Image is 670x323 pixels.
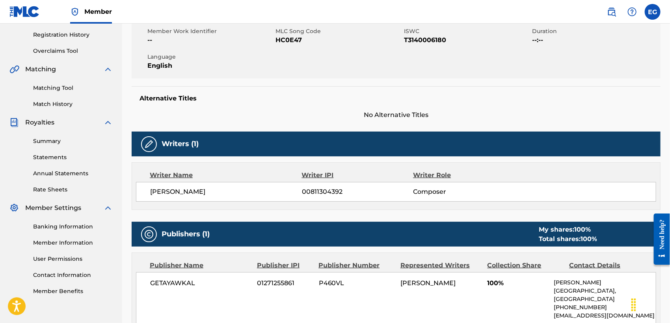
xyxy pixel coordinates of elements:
div: Help [624,4,640,20]
img: Top Rightsholder [70,7,80,17]
img: expand [103,118,113,127]
a: Summary [33,137,113,145]
p: [GEOGRAPHIC_DATA], [554,287,656,295]
img: Member Settings [9,203,19,213]
a: Registration History [33,31,113,39]
a: Overclaims Tool [33,47,113,55]
span: Matching [25,65,56,74]
span: [PERSON_NAME] [400,279,456,287]
div: User Menu [645,4,661,20]
img: Royalties [9,118,19,127]
img: help [627,7,637,17]
span: MLC Song Code [276,27,402,35]
div: Publisher IPI [257,261,313,270]
div: My shares: [539,225,597,234]
span: No Alternative Titles [132,110,661,120]
span: -- [147,35,274,45]
a: Banking Information [33,223,113,231]
span: GETAYAWKAL [150,278,251,288]
img: Writers [144,139,154,149]
span: English [147,61,274,71]
img: MLC Logo [9,6,40,17]
div: Collection Share [488,261,564,270]
span: 01271255861 [257,278,313,288]
p: [GEOGRAPHIC_DATA] [554,295,656,303]
p: [PHONE_NUMBER] [554,303,656,312]
span: 100 % [574,226,591,233]
img: expand [103,65,113,74]
span: Member [84,7,112,16]
div: Writer Name [150,171,302,180]
span: 00811304392 [302,187,413,197]
div: Publisher Number [318,261,395,270]
span: Member Work Identifier [147,27,274,35]
h5: Publishers (1) [162,230,210,239]
a: Contact Information [33,271,113,279]
a: Statements [33,153,113,161]
img: Publishers [144,230,154,239]
iframe: Chat Widget [631,285,670,323]
h5: Writers (1) [162,139,199,149]
span: 100% [487,278,548,288]
div: Contact Details [569,261,645,270]
h5: Alternative Titles [140,95,653,102]
span: P460VL [319,278,395,288]
span: --:-- [532,35,659,45]
span: HC0E47 [276,35,402,45]
a: Annual Statements [33,169,113,178]
p: [PERSON_NAME] [554,278,656,287]
span: Language [147,53,274,61]
div: Publisher Name [150,261,251,270]
a: Member Information [33,239,113,247]
span: Composer [413,187,514,197]
img: Matching [9,65,19,74]
span: [PERSON_NAME] [150,187,302,197]
iframe: Resource Center [648,208,670,271]
a: Match History [33,100,113,108]
a: Matching Tool [33,84,113,92]
span: Royalties [25,118,54,127]
div: Represented Writers [400,261,482,270]
p: [EMAIL_ADDRESS][DOMAIN_NAME] [554,312,656,320]
a: Public Search [604,4,620,20]
div: Drag [627,293,640,317]
a: Rate Sheets [33,186,113,194]
div: Total shares: [539,234,597,244]
img: search [607,7,616,17]
a: User Permissions [33,255,113,263]
span: Duration [532,27,659,35]
div: Writer IPI [302,171,413,180]
span: ISWC [404,27,530,35]
img: expand [103,203,113,213]
span: 100 % [581,235,597,243]
a: Member Benefits [33,287,113,295]
div: Writer Role [413,171,514,180]
span: Member Settings [25,203,81,213]
span: T3140006180 [404,35,530,45]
